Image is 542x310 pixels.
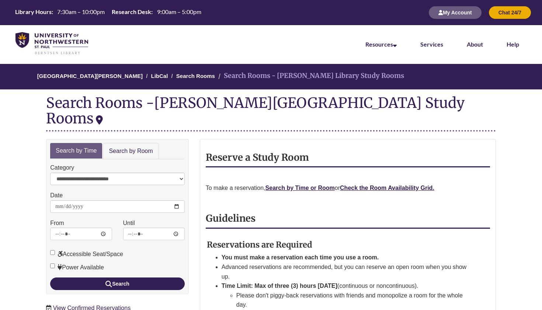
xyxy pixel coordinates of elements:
label: Power Available [50,263,104,272]
th: Research Desk: [109,8,154,16]
span: 9:00am – 5:00pm [157,8,201,15]
th: Library Hours: [12,8,54,16]
label: Until [123,218,135,228]
a: Check the Room Availability Grid. [340,185,434,191]
a: Search by Time [50,143,102,159]
label: From [50,218,64,228]
nav: Breadcrumb [46,64,496,89]
a: About [467,41,483,48]
div: Search Rooms - [46,95,496,131]
input: Power Available [50,263,55,268]
a: Search by Time or Room [265,185,335,191]
p: To make a reservation, or [206,183,490,193]
a: [GEOGRAPHIC_DATA][PERSON_NAME] [37,73,143,79]
label: Accessible Seat/Space [50,249,123,259]
strong: Reserve a Study Room [206,151,309,163]
a: My Account [429,9,482,16]
img: UNWSP Library Logo [15,32,88,55]
a: Resources [365,41,397,48]
li: Search Rooms - [PERSON_NAME] Library Study Rooms [216,71,404,81]
button: My Account [429,6,482,19]
div: [PERSON_NAME][GEOGRAPHIC_DATA] Study Rooms [46,94,465,127]
a: LibCal [151,73,168,79]
label: Date [50,191,63,200]
a: Services [420,41,443,48]
button: Chat 24/7 [489,6,531,19]
input: Accessible Seat/Space [50,250,55,255]
strong: Reservations are Required [207,239,312,250]
li: (continuous or noncontinuous). [222,281,472,310]
label: Category [50,163,74,173]
span: 7:30am – 10:00pm [57,8,105,15]
button: Search [50,277,185,290]
strong: Time Limit: Max of three (3) hours [DATE] [222,283,337,289]
strong: Guidelines [206,212,256,224]
a: Search Rooms [176,73,215,79]
li: Advanced reservations are recommended, but you can reserve an open room when you show up. [222,262,472,281]
strong: You must make a reservation each time you use a room. [222,254,379,260]
a: Help [507,41,519,48]
a: Chat 24/7 [489,9,531,16]
a: Search by Room [103,143,159,160]
a: Hours Today [12,8,204,17]
li: Please don't piggy-back reservations with friends and monopolize a room for the whole day. [236,291,472,310]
